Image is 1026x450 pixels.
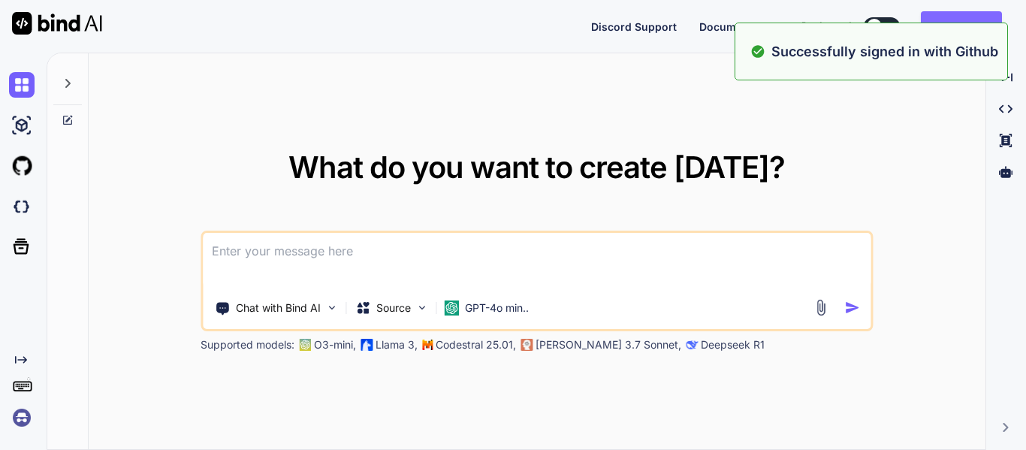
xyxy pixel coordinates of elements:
[201,337,294,352] p: Supported models:
[436,337,516,352] p: Codestral 25.01,
[415,301,428,314] img: Pick Models
[9,405,35,430] img: signin
[422,340,433,350] img: Mistral-AI
[236,301,321,316] p: Chat with Bind AI
[9,113,35,138] img: ai-studio
[750,41,765,62] img: alert
[699,20,779,33] span: Documentation
[844,300,860,316] img: icon
[771,41,998,62] p: Successfully signed in with Github
[801,19,858,34] span: Dark mode
[591,19,677,35] button: Discord Support
[591,20,677,33] span: Discord Support
[314,337,356,352] p: O3-mini,
[361,339,373,351] img: Llama2
[288,149,785,186] span: What do you want to create [DATE]?
[921,11,1002,41] button: Sign in
[686,339,698,351] img: claude
[376,301,411,316] p: Source
[9,153,35,179] img: githubLight
[9,194,35,219] img: darkCloudIdeIcon
[444,301,459,316] img: GPT-4o mini
[299,339,311,351] img: GPT-4
[12,12,102,35] img: Bind AI
[376,337,418,352] p: Llama 3,
[465,301,529,316] p: GPT-4o min..
[536,337,681,352] p: [PERSON_NAME] 3.7 Sonnet,
[521,339,533,351] img: claude
[325,301,338,314] img: Pick Tools
[699,19,779,35] button: Documentation
[9,72,35,98] img: chat
[812,299,829,316] img: attachment
[701,337,765,352] p: Deepseek R1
